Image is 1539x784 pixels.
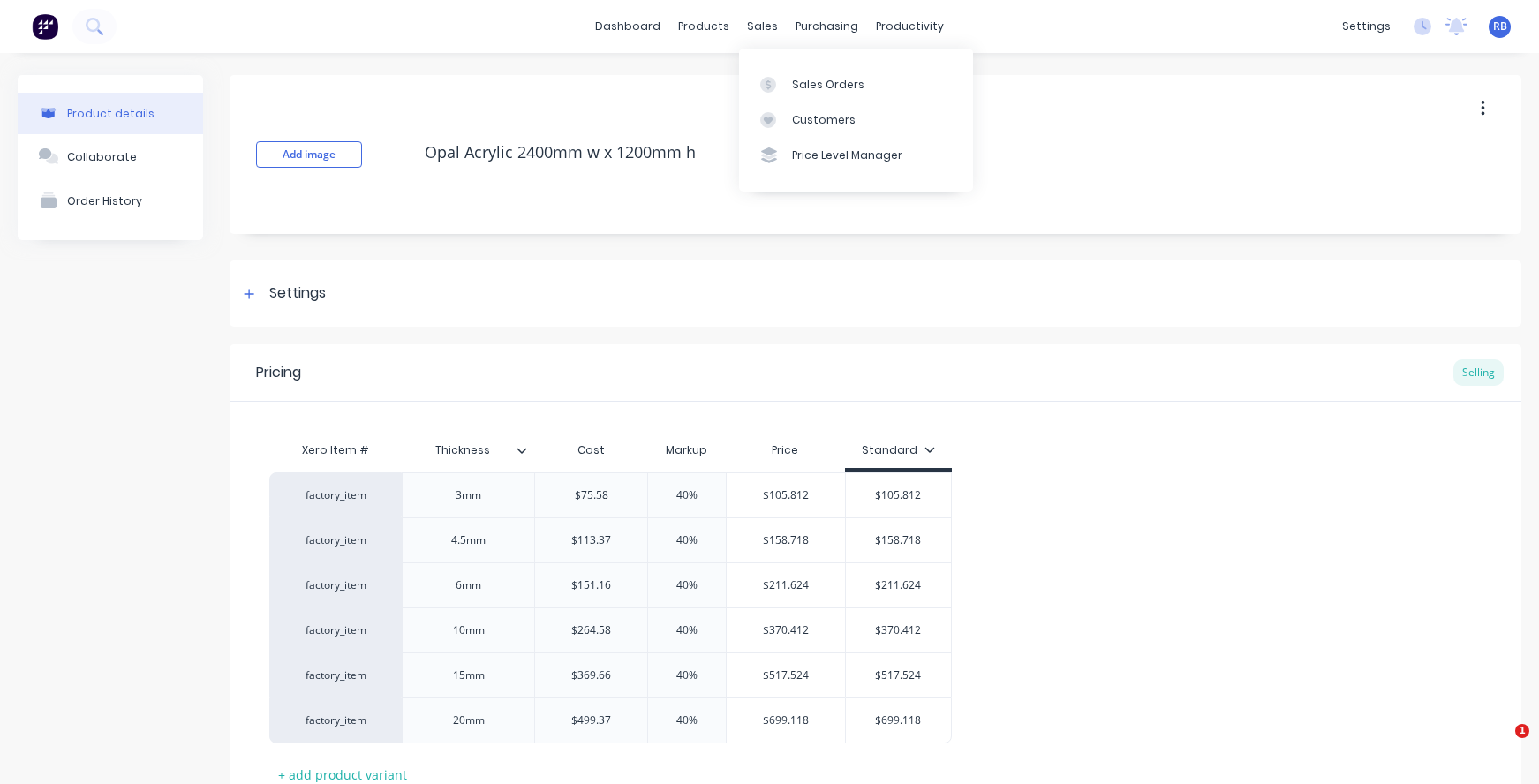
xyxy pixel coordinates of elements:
div: Customers [792,112,856,128]
div: $370.412 [846,608,952,652]
div: Collaborate [67,150,137,163]
div: 40% [643,698,731,743]
div: $158.718 [846,518,952,562]
div: Markup [647,433,726,468]
a: Price Level Manager [739,138,973,173]
div: Price [726,433,845,468]
div: Thickness [402,433,534,468]
div: Cost [534,433,647,468]
div: $211.624 [846,563,952,607]
span: 1 [1515,724,1529,738]
button: Collaborate [18,134,203,178]
div: 40% [643,518,731,562]
div: 40% [643,653,731,697]
div: factory_item [287,667,384,683]
div: 15mm [425,664,513,687]
div: $264.58 [535,608,647,652]
div: factory_item15mm$369.6640%$517.524$517.524 [269,652,952,697]
div: factory_item [287,532,384,548]
span: RB [1493,19,1507,34]
div: 40% [643,473,731,517]
div: $369.66 [535,653,647,697]
div: Sales Orders [792,77,864,93]
button: Order History [18,178,203,222]
div: 4.5mm [425,529,513,552]
div: Price Level Manager [792,147,902,163]
a: dashboard [586,13,669,40]
div: $699.118 [846,698,952,743]
div: 40% [643,563,731,607]
div: factory_item [287,487,384,503]
div: $499.37 [535,698,647,743]
div: $699.118 [727,698,845,743]
div: $75.58 [535,473,647,517]
div: $211.624 [727,563,845,607]
div: Standard [862,442,935,458]
div: factory_item4.5mm$113.3740%$158.718$158.718 [269,517,952,562]
div: purchasing [787,13,867,40]
div: $158.718 [727,518,845,562]
div: productivity [867,13,953,40]
div: factory_item [287,622,384,638]
div: Selling [1453,359,1504,386]
div: factory_item3mm$75.5840%$105.812$105.812 [269,472,952,517]
div: settings [1333,13,1399,40]
div: Pricing [256,362,301,383]
div: Settings [269,283,326,305]
div: $105.812 [727,473,845,517]
div: 6mm [425,574,513,597]
div: factory_item10mm$264.5840%$370.412$370.412 [269,607,952,652]
a: Customers [739,102,973,138]
div: $517.524 [727,653,845,697]
div: factory_item6mm$151.1640%$211.624$211.624 [269,562,952,607]
div: Thickness [402,428,524,472]
div: factory_item [287,712,384,728]
a: Sales Orders [739,66,973,102]
div: $105.812 [846,473,952,517]
div: 20mm [425,709,513,732]
div: 10mm [425,619,513,642]
img: Factory [32,13,58,40]
button: Product details [18,93,203,134]
iframe: Intercom live chat [1479,724,1521,766]
div: factory_item20mm$499.3740%$699.118$699.118 [269,697,952,743]
div: $113.37 [535,518,647,562]
div: $517.524 [846,653,952,697]
div: $370.412 [727,608,845,652]
div: products [669,13,738,40]
div: Product details [67,107,155,120]
div: sales [738,13,787,40]
div: Order History [67,194,142,207]
div: $151.16 [535,563,647,607]
div: Xero Item # [269,433,402,468]
div: 3mm [425,484,513,507]
textarea: Opal Acrylic 2400mm w x 1200mm h [416,132,1407,173]
div: factory_item [287,577,384,593]
button: Add image [256,141,362,168]
div: 40% [643,608,731,652]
